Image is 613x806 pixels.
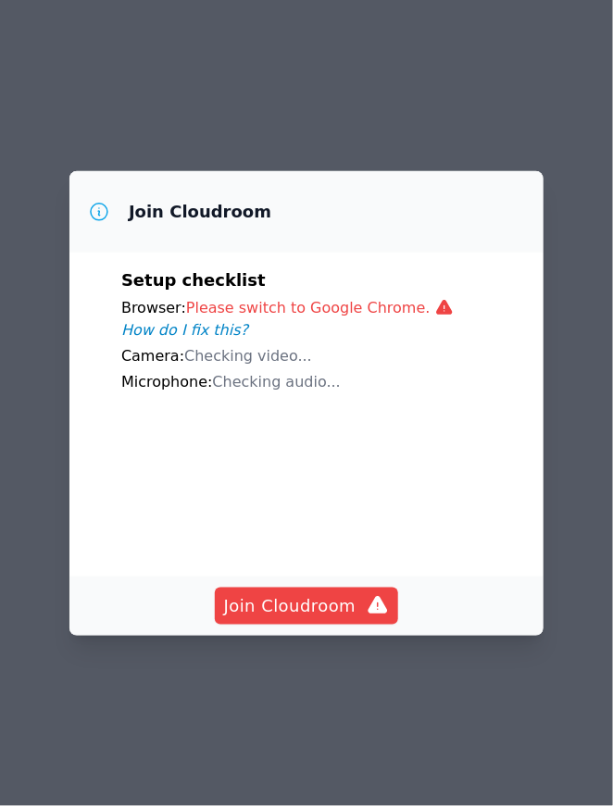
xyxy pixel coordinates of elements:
[121,347,184,365] span: Camera:
[186,299,461,316] span: Please switch to Google Chrome.
[121,270,266,290] span: Setup checklist
[224,593,390,619] span: Join Cloudroom
[215,588,399,625] button: Join Cloudroom
[129,201,271,223] h3: Join Cloudroom
[121,319,248,341] button: How do I fix this?
[184,347,312,365] span: Checking video...
[121,373,213,391] span: Microphone:
[121,299,186,316] span: Browser:
[213,373,341,391] span: Checking audio...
